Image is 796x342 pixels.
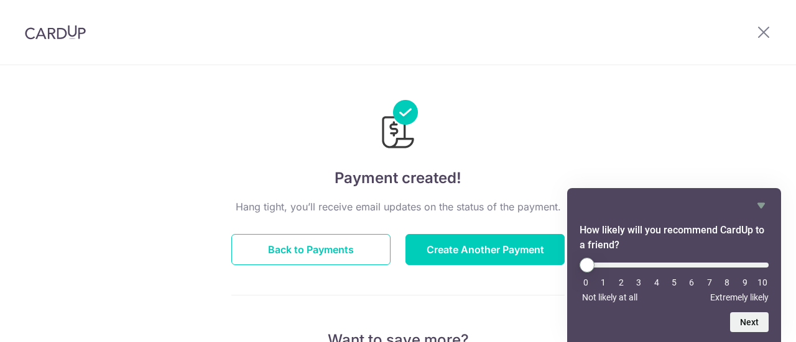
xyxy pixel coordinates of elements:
span: Extremely likely [710,292,769,302]
button: Next question [730,312,769,332]
li: 8 [721,277,733,287]
h4: Payment created! [231,167,565,189]
li: 6 [685,277,698,287]
li: 7 [703,277,716,287]
div: How likely will you recommend CardUp to a friend? Select an option from 0 to 10, with 0 being Not... [580,198,769,332]
li: 0 [580,277,592,287]
img: Payments [378,100,418,152]
span: Not likely at all [582,292,637,302]
li: 3 [632,277,645,287]
img: CardUp [25,25,86,40]
h2: How likely will you recommend CardUp to a friend? Select an option from 0 to 10, with 0 being Not... [580,223,769,253]
li: 5 [668,277,680,287]
li: 1 [597,277,609,287]
li: 9 [739,277,751,287]
button: Create Another Payment [405,234,565,265]
button: Hide survey [754,198,769,213]
li: 10 [756,277,769,287]
li: 2 [615,277,627,287]
p: Hang tight, you’ll receive email updates on the status of the payment. [231,199,565,214]
button: Back to Payments [231,234,391,265]
div: How likely will you recommend CardUp to a friend? Select an option from 0 to 10, with 0 being Not... [580,258,769,302]
li: 4 [650,277,663,287]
